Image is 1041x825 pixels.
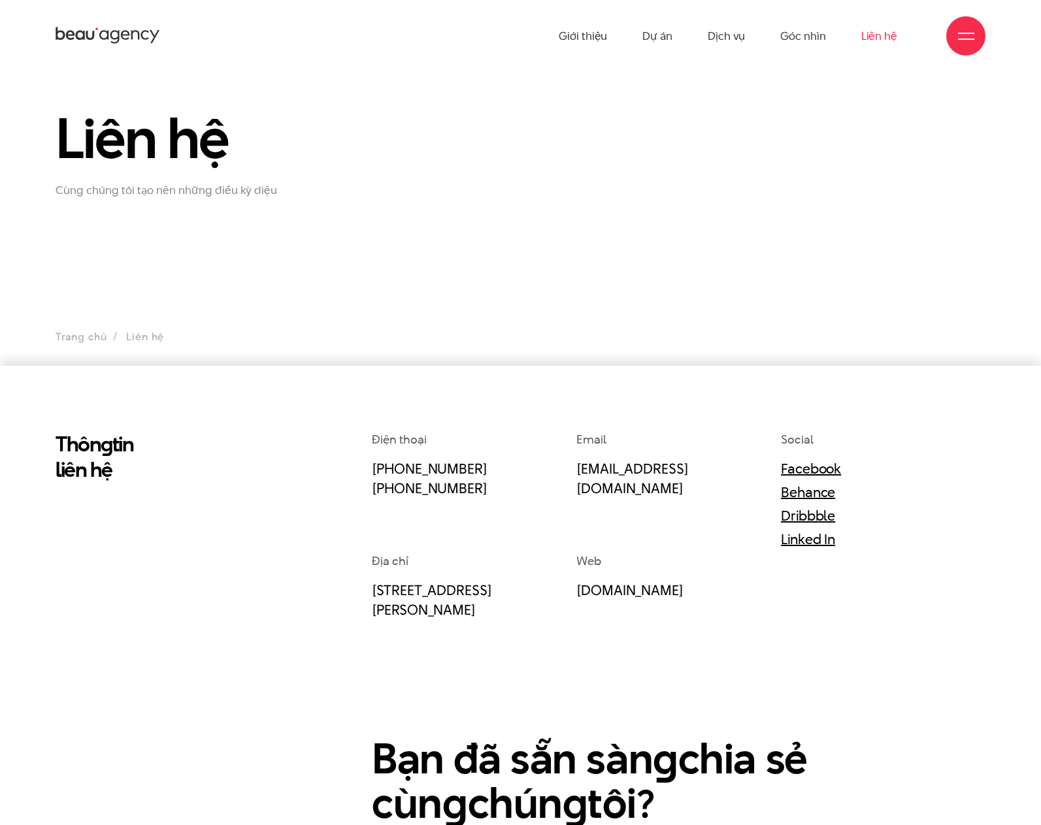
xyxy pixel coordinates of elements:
a: Linked In [781,529,835,549]
h1: Liên hệ [56,108,352,168]
a: [PHONE_NUMBER] [372,478,487,498]
a: [DOMAIN_NAME] [576,580,684,600]
en: g [101,429,112,459]
a: Facebook [781,459,841,478]
span: Email [576,431,606,447]
span: Social [781,431,813,447]
h2: Thôn tin liên hệ [56,431,273,482]
a: [EMAIL_ADDRESS][DOMAIN_NAME] [576,459,688,498]
a: Trang chủ [56,329,107,344]
span: Web [576,553,601,569]
span: Địa chỉ [372,553,408,569]
a: Behance [781,482,835,502]
a: Dribbble [781,506,835,525]
a: [STREET_ADDRESS][PERSON_NAME] [372,580,491,619]
a: [PHONE_NUMBER] [372,459,487,478]
span: Điện thoại [372,431,426,447]
p: Cùng chúng tôi tạo nên những điều kỳ diệu [56,184,352,197]
en: g [653,729,678,788]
